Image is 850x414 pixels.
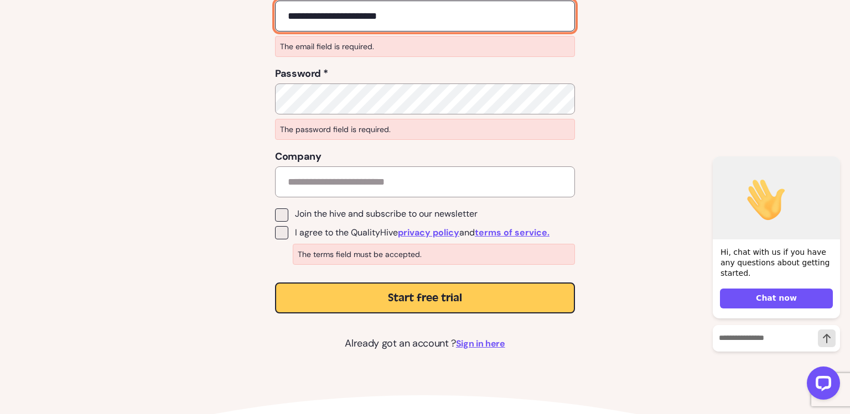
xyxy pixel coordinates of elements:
a: privacy policy [398,226,459,239]
p: The email field is required. [275,36,575,57]
span: Join the hive and subscribe to our newsletter [295,208,478,219]
p: The password field is required. [275,119,575,140]
a: Sign in here [456,337,505,350]
span: I agree to the QualityHive and [295,226,550,239]
label: Company [275,149,575,164]
p: Already got an account ? [275,336,575,351]
iframe: LiveChat chat widget [704,146,844,408]
a: terms of service. [475,226,550,239]
span: Start free trial [388,290,462,306]
button: Start free trial [275,282,575,313]
label: Password * [275,66,575,81]
p: The terms field must be accepted. [293,244,575,265]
